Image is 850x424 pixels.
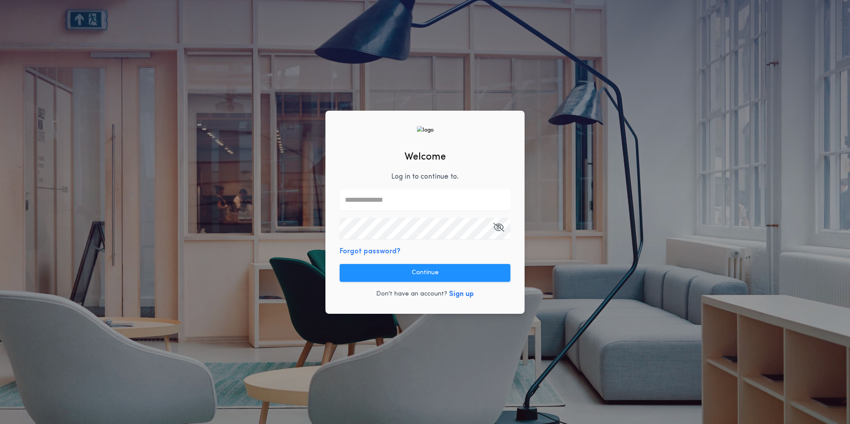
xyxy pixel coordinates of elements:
button: Sign up [449,289,474,300]
button: Forgot password? [340,246,401,257]
p: Log in to continue to . [391,172,459,182]
img: logo [417,126,433,134]
button: Continue [340,264,510,282]
h2: Welcome [405,150,446,164]
p: Don't have an account? [376,290,447,299]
